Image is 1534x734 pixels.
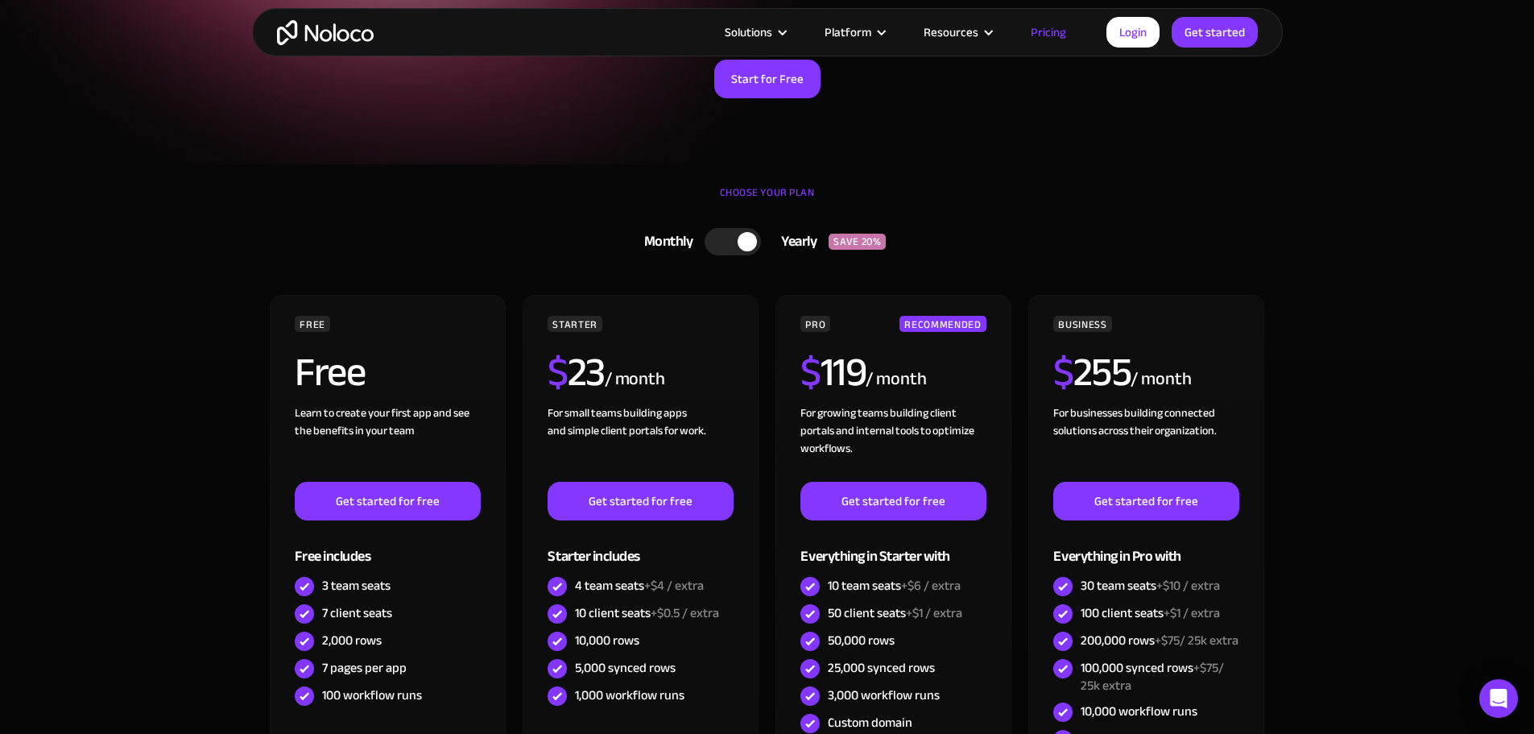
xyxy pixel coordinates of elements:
div: / month [866,367,926,392]
div: For growing teams building client portals and internal tools to optimize workflows. [800,404,986,482]
div: 10,000 workflow runs [1081,703,1197,720]
h2: 23 [548,352,605,392]
div: STARTER [548,316,602,332]
a: Get started [1172,17,1258,48]
div: 50,000 rows [828,632,895,649]
div: Learn to create your first app and see the benefits in your team ‍ [295,404,480,482]
div: Solutions [705,22,804,43]
div: RECOMMENDED [899,316,986,332]
div: For businesses building connected solutions across their organization. ‍ [1053,404,1238,482]
div: 10 team seats [828,577,961,595]
span: $ [548,334,568,410]
span: +$4 / extra [644,574,704,598]
div: 25,000 synced rows [828,659,935,677]
span: +$75/ 25k extra [1081,656,1224,698]
div: SAVE 20% [829,234,886,250]
div: PRO [800,316,830,332]
div: 2,000 rows [322,632,382,649]
div: / month [1131,367,1191,392]
span: +$1 / extra [906,601,962,625]
div: 50 client seats [828,604,962,622]
div: 7 pages per app [322,659,407,677]
div: Resources [924,22,978,43]
div: Platform [825,22,871,43]
a: Get started for free [295,482,480,520]
div: Yearly [761,230,829,254]
a: Pricing [1011,22,1086,43]
div: Starter includes [548,520,733,573]
span: +$6 / extra [901,574,961,598]
span: +$75/ 25k extra [1155,628,1238,653]
span: +$0.5 / extra [651,601,719,625]
div: BUSINESS [1053,316,1111,332]
h2: Free [295,352,365,392]
div: Platform [804,22,903,43]
div: Monthly [624,230,705,254]
div: 3 team seats [322,577,391,595]
div: 200,000 rows [1081,632,1238,649]
h2: 255 [1053,352,1131,392]
a: Login [1106,17,1160,48]
a: Get started for free [548,482,733,520]
div: 30 team seats [1081,577,1220,595]
h2: 119 [800,352,866,392]
span: +$1 / extra [1164,601,1220,625]
span: +$10 / extra [1156,574,1220,598]
a: Start for Free [714,60,821,98]
div: 100 client seats [1081,604,1220,622]
div: 100 workflow runs [322,686,422,704]
div: 4 team seats [575,577,704,595]
div: CHOOSE YOUR PLAN [268,180,1267,221]
div: 7 client seats [322,604,392,622]
div: / month [605,367,665,392]
span: $ [800,334,821,410]
div: Solutions [725,22,772,43]
div: Resources [903,22,1011,43]
div: Free includes [295,520,480,573]
div: Custom domain [828,714,912,732]
a: home [277,20,374,45]
div: Open Intercom Messenger [1479,679,1518,718]
a: Get started for free [1053,482,1238,520]
div: 10,000 rows [575,632,639,649]
div: 100,000 synced rows [1081,659,1238,695]
a: Get started for free [800,482,986,520]
span: $ [1053,334,1073,410]
div: 10 client seats [575,604,719,622]
div: 3,000 workflow runs [828,686,940,704]
div: 1,000 workflow runs [575,686,684,704]
div: 5,000 synced rows [575,659,676,677]
div: For small teams building apps and simple client portals for work. ‍ [548,404,733,482]
div: FREE [295,316,330,332]
div: Everything in Pro with [1053,520,1238,573]
div: Everything in Starter with [800,520,986,573]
